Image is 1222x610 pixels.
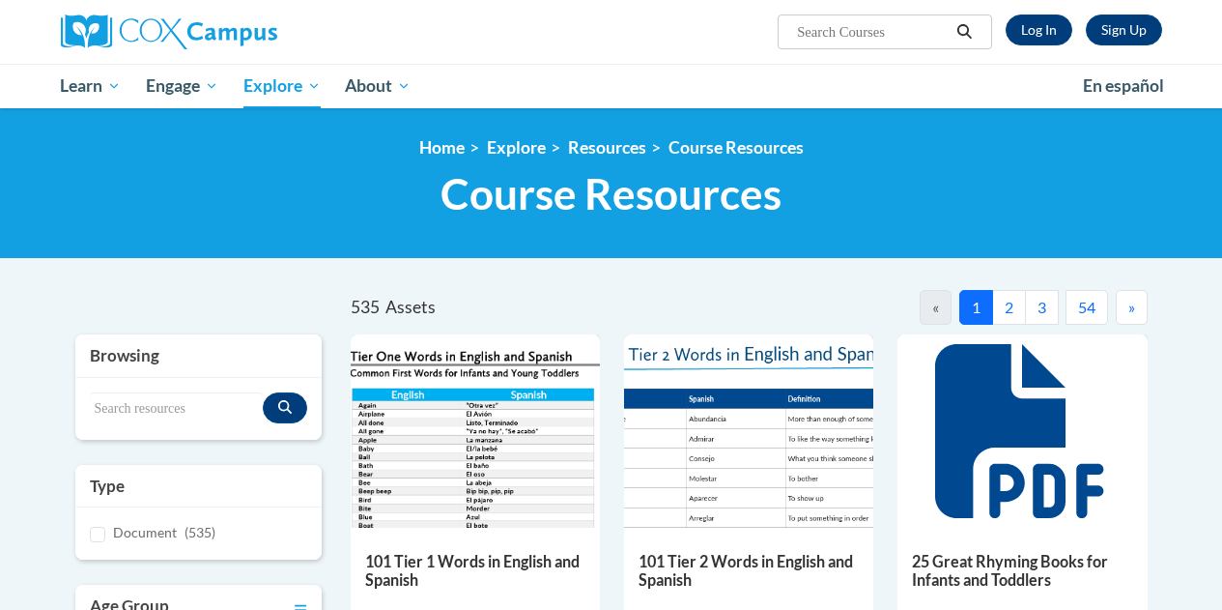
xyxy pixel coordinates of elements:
span: Document [113,524,177,540]
span: Engage [146,74,218,98]
a: En español [1070,66,1177,106]
button: Next [1116,290,1148,325]
button: Search [950,20,979,44]
img: Cox Campus [61,15,277,49]
span: 535 [351,297,380,317]
a: Cox Campus [61,15,409,49]
button: Search resources [263,392,307,423]
input: Search Courses [795,20,950,44]
a: Learn [48,64,134,108]
span: About [345,74,411,98]
button: 3 [1025,290,1059,325]
nav: Pagination Navigation [749,290,1148,325]
span: Explore [243,74,321,98]
span: » [1128,298,1135,316]
a: Resources [568,137,646,158]
a: Course Resources [668,137,804,158]
button: 2 [992,290,1026,325]
div: Main menu [46,64,1177,108]
span: En español [1083,75,1164,96]
a: Engage [133,64,231,108]
img: d35314be-4b7e-462d-8f95-b17e3d3bb747.pdf [351,334,600,528]
span: Assets [385,297,436,317]
h5: 101 Tier 2 Words in English and Spanish [639,552,859,590]
span: (535) [185,524,215,540]
h5: 25 Great Rhyming Books for Infants and Toddlers [912,552,1132,590]
button: 54 [1066,290,1108,325]
span: Course Resources [440,168,782,219]
a: Explore [231,64,333,108]
input: Search resources [90,392,263,425]
span: Learn [60,74,121,98]
h5: 101 Tier 1 Words in English and Spanish [365,552,585,590]
a: Log In [1006,15,1072,45]
h3: Type [90,475,307,498]
h3: Browsing [90,344,307,367]
a: Explore [487,137,546,158]
a: Register [1086,15,1162,45]
a: Home [419,137,465,158]
button: 1 [959,290,993,325]
a: About [332,64,423,108]
img: 836e94b2-264a-47ae-9840-fb2574307f3b.pdf [624,334,873,528]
